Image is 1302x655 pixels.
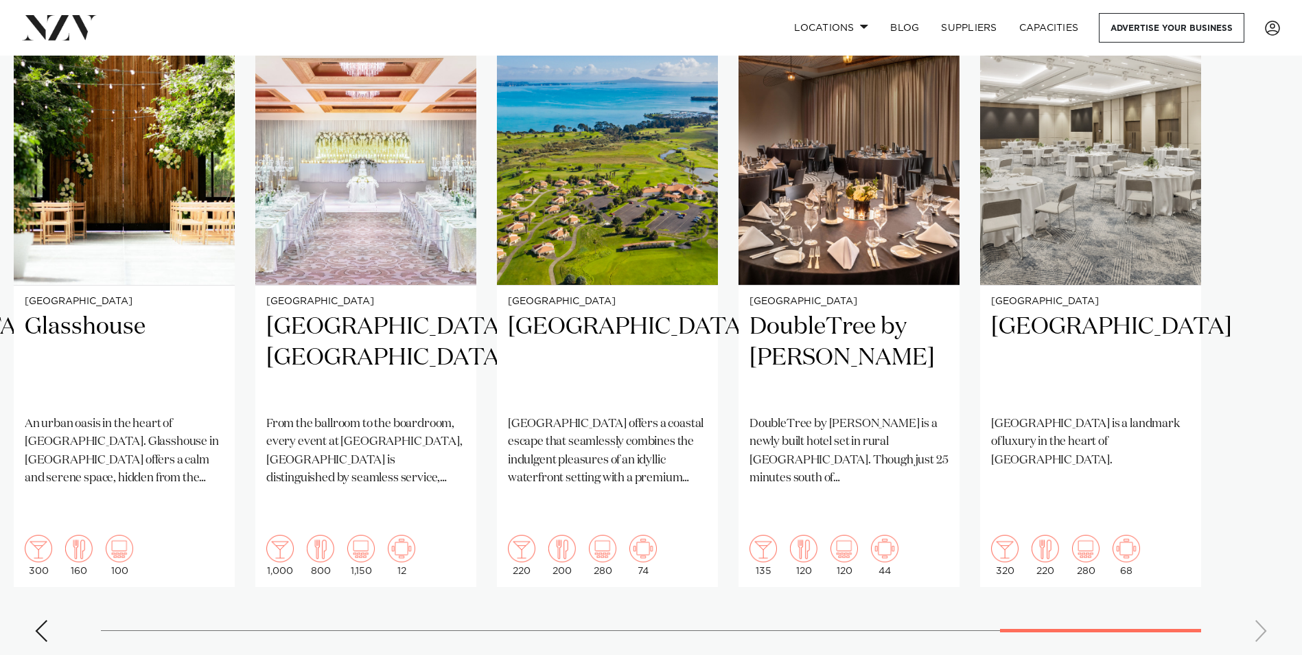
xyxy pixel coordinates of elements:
img: meeting.png [1113,535,1140,562]
img: cocktail.png [508,535,535,562]
img: dining.png [65,535,93,562]
small: [GEOGRAPHIC_DATA] [266,297,465,307]
small: [GEOGRAPHIC_DATA] [991,297,1190,307]
p: DoubleTree by [PERSON_NAME] is a newly built hotel set in rural [GEOGRAPHIC_DATA]. Though just 25... [749,415,949,487]
h2: [GEOGRAPHIC_DATA] [991,312,1190,404]
h2: [GEOGRAPHIC_DATA], [GEOGRAPHIC_DATA] [266,312,465,404]
div: 800 [307,535,334,576]
div: 12 [388,535,415,576]
img: dining.png [548,535,576,562]
div: 220 [1032,535,1059,576]
div: 74 [629,535,657,576]
img: theatre.png [106,535,133,562]
img: meeting.png [871,535,898,562]
img: theatre.png [1072,535,1100,562]
div: 44 [871,535,898,576]
img: meeting.png [629,535,657,562]
a: Capacities [1008,13,1090,43]
div: 68 [1113,535,1140,576]
small: [GEOGRAPHIC_DATA] [25,297,224,307]
img: cocktail.png [749,535,777,562]
div: 320 [991,535,1019,576]
p: [GEOGRAPHIC_DATA] offers a coastal escape that seamlessly combines the indulgent pleasures of an ... [508,415,707,487]
div: 220 [508,535,535,576]
a: Advertise your business [1099,13,1244,43]
img: nzv-logo.png [22,15,97,40]
div: 300 [25,535,52,576]
small: [GEOGRAPHIC_DATA] [508,297,707,307]
p: From the ballroom to the boardroom, every event at [GEOGRAPHIC_DATA], [GEOGRAPHIC_DATA] is distin... [266,415,465,487]
div: 120 [790,535,817,576]
div: 280 [589,535,616,576]
div: 280 [1072,535,1100,576]
p: [GEOGRAPHIC_DATA] is a landmark of luxury in the heart of [GEOGRAPHIC_DATA]. [991,415,1190,470]
img: theatre.png [589,535,616,562]
img: theatre.png [830,535,858,562]
img: cocktail.png [991,535,1019,562]
div: 120 [830,535,858,576]
img: meeting.png [388,535,415,562]
a: Locations [783,13,879,43]
div: 1,150 [347,535,375,576]
img: dining.png [307,535,334,562]
div: 160 [65,535,93,576]
img: theatre.png [347,535,375,562]
div: 100 [106,535,133,576]
div: 200 [548,535,576,576]
div: 135 [749,535,777,576]
small: [GEOGRAPHIC_DATA] [749,297,949,307]
img: dining.png [790,535,817,562]
h2: Glasshouse [25,312,224,404]
h2: [GEOGRAPHIC_DATA] [508,312,707,404]
p: An urban oasis in the heart of [GEOGRAPHIC_DATA]. Glasshouse in [GEOGRAPHIC_DATA] offers a calm a... [25,415,224,487]
a: SUPPLIERS [930,13,1008,43]
h2: DoubleTree by [PERSON_NAME] [749,312,949,404]
img: dining.png [1032,535,1059,562]
img: cocktail.png [266,535,294,562]
div: 1,000 [266,535,294,576]
img: cocktail.png [25,535,52,562]
a: BLOG [879,13,930,43]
